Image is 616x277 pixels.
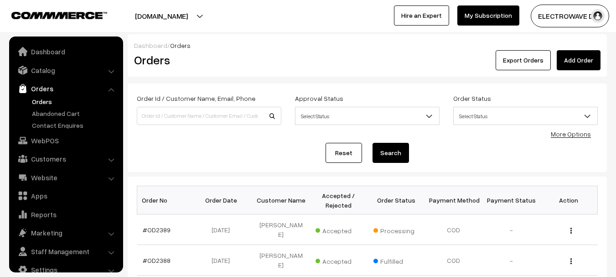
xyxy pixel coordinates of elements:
[195,214,252,245] td: [DATE]
[11,43,120,60] a: Dashboard
[137,186,195,214] th: Order No
[295,108,439,124] span: Select Status
[557,50,600,70] a: Add Order
[453,107,598,125] span: Select Status
[373,143,409,163] button: Search
[531,5,609,27] button: ELECTROWAVE DE…
[570,228,572,234] img: Menu
[394,5,449,26] a: Hire an Expert
[570,258,572,264] img: Menu
[454,108,597,124] span: Select Status
[137,107,281,125] input: Order Id / Customer Name / Customer Email / Customer Phone
[540,186,597,214] th: Action
[368,186,425,214] th: Order Status
[11,169,120,186] a: Website
[252,186,310,214] th: Customer Name
[11,206,120,223] a: Reports
[457,5,519,26] a: My Subscription
[496,50,551,70] button: Export Orders
[30,97,120,106] a: Orders
[11,9,91,20] a: COMMMERCE
[310,186,367,214] th: Accepted / Rejected
[373,224,419,235] span: Processing
[195,245,252,276] td: [DATE]
[482,245,540,276] td: -
[425,214,482,245] td: COD
[170,42,191,49] span: Orders
[252,245,310,276] td: [PERSON_NAME]
[11,12,107,19] img: COMMMERCE
[30,120,120,130] a: Contact Enquires
[453,94,491,103] label: Order Status
[143,226,171,234] a: #OD2389
[134,42,167,49] a: Dashboard
[551,130,591,138] a: More Options
[30,109,120,118] a: Abandoned Cart
[11,151,120,167] a: Customers
[11,132,120,149] a: WebPOS
[326,143,362,163] a: Reset
[11,225,120,241] a: Marketing
[103,5,220,27] button: [DOMAIN_NAME]
[482,186,540,214] th: Payment Status
[482,214,540,245] td: -
[252,214,310,245] td: [PERSON_NAME]
[11,62,120,78] a: Catalog
[11,243,120,260] a: Staff Management
[295,107,440,125] span: Select Status
[11,188,120,204] a: Apps
[195,186,252,214] th: Order Date
[11,80,120,97] a: Orders
[134,53,280,67] h2: Orders
[134,41,600,50] div: /
[373,254,419,266] span: Fulfilled
[316,254,361,266] span: Accepted
[316,224,361,235] span: Accepted
[137,94,255,103] label: Order Id / Customer Name, Email, Phone
[295,94,343,103] label: Approval Status
[425,245,482,276] td: COD
[143,256,171,264] a: #OD2388
[425,186,482,214] th: Payment Method
[591,9,605,23] img: user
